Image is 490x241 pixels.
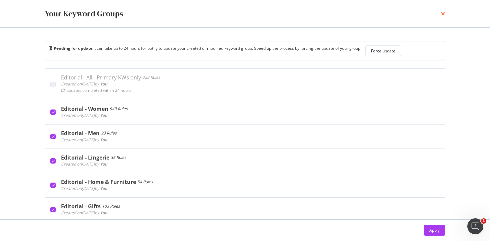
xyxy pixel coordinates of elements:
iframe: Intercom live chat [467,218,483,234]
div: 323 Rules [142,74,160,81]
div: 54 Rules [137,179,153,185]
span: 1 [481,218,486,224]
span: Created on [DATE] by [61,161,107,167]
div: Force update [371,48,395,54]
b: You [100,161,107,167]
span: Created on [DATE] by [61,81,107,87]
b: You [100,81,107,87]
div: Editorial - Men [61,130,100,137]
span: Created on [DATE] by [61,210,107,216]
div: updates completed within 24 hours [66,87,131,93]
b: You [100,210,107,216]
div: Apply [429,227,440,233]
div: Editorial - Women [61,105,108,112]
div: 949 Rules [110,105,128,112]
span: Created on [DATE] by [61,186,107,191]
div: It can take up to 24 hours for botify to update your created or modified keyword group. Speed up ... [49,45,361,56]
button: Force update [365,45,401,56]
span: Created on [DATE] by [61,137,107,143]
div: Editorial - All - Primary KWs only [61,74,141,81]
div: Editorial - Lingerie [61,154,109,161]
b: You [100,186,107,191]
div: Editorial - Gifts [61,203,101,210]
button: Apply [424,225,445,236]
button: Create a new Keyword Group [45,217,119,233]
div: Your Keyword Groups [45,8,123,19]
div: 103 Rules [102,203,120,210]
div: Editorial - Home & Furniture [61,179,136,185]
div: times [441,8,445,19]
div: 93 Rules [101,130,117,137]
b: You [100,112,107,118]
b: You [100,137,107,143]
b: Pending for update: [54,45,93,51]
div: 36 Rules [111,154,126,161]
span: Created on [DATE] by [61,112,107,118]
